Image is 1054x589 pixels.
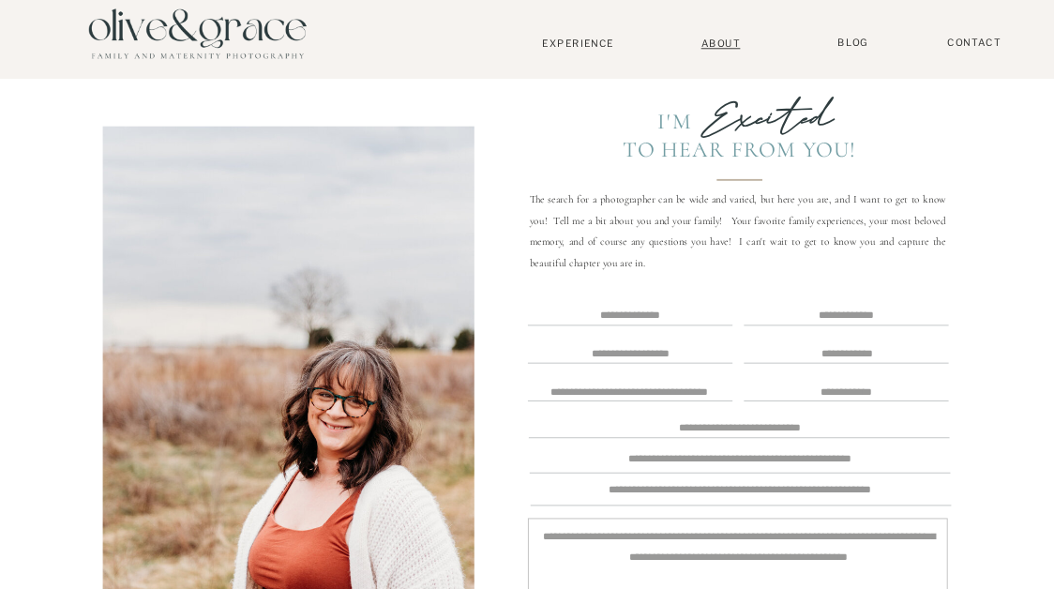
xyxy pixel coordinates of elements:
[831,37,875,50] a: BLOG
[610,137,868,162] div: To Hear from you!
[631,108,693,134] div: I'm
[939,37,1009,50] a: Contact
[520,38,637,50] a: Experience
[530,189,946,253] p: The search for a photographer can be wide and varied, but here you are, and I want to get to know...
[701,92,834,143] b: Excited
[694,38,747,49] a: About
